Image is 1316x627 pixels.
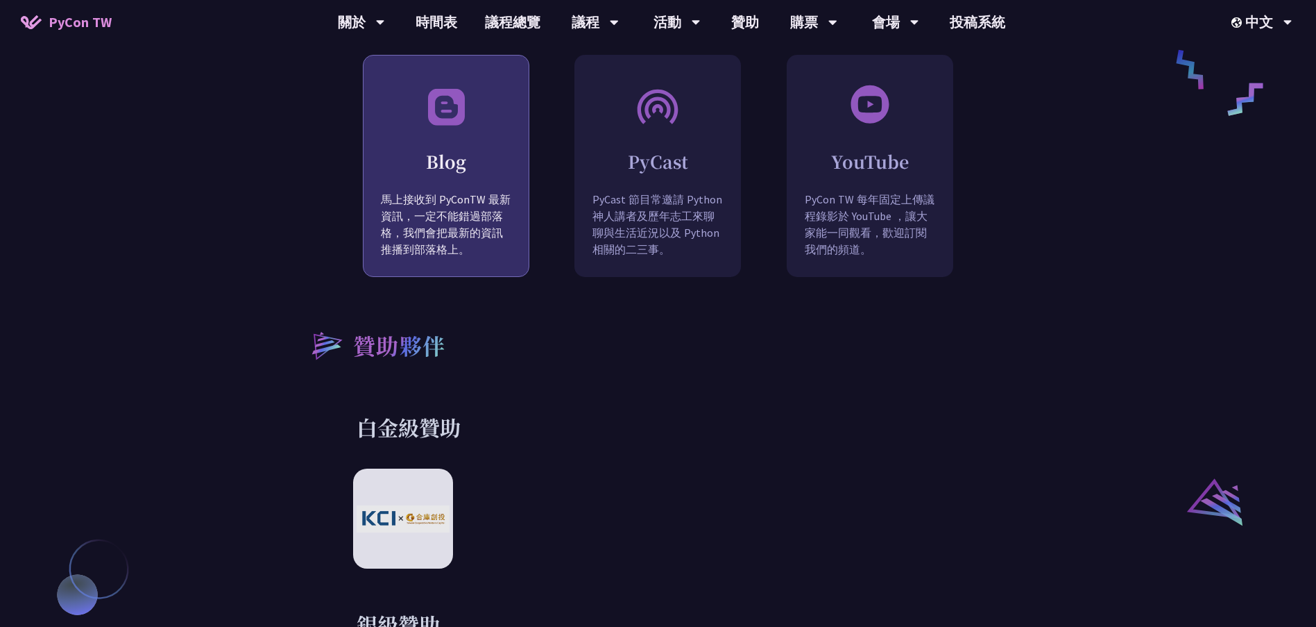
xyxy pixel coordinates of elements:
[787,149,952,174] h2: YouTube
[849,83,891,125] img: svg+xml;base64,PHN2ZyB3aWR0aD0iNjAiIGhlaWdodD0iNjAiIHZpZXdCb3g9IjAgMCA2MCA2MCIgZmlsbD0ibm9uZSIgeG...
[424,83,468,128] img: Blog.348b5bb.svg
[7,5,126,40] a: PyCon TW
[298,319,353,371] img: heading-bullet
[353,328,446,362] h2: 贊助夥伴
[787,191,952,278] p: PyCon TW 每年固定上傳議程錄影於 YouTube ，讓大家能一同觀看，歡迎訂閱我們的頻道。
[364,149,529,174] h2: Blog
[364,191,529,278] p: 馬上接收到 PyConTW 最新資訊，一定不能錯過部落格，我們會把最新的資訊推播到部落格上。
[575,191,740,278] p: PyCast 節目常邀請 Python 神人講者及歷年志工來聊聊與生活近況以及 Python 相關的二三事。
[575,149,740,174] h2: PyCast
[357,413,960,441] h3: 白金級贊助
[635,83,680,128] img: PyCast.bcca2a8.svg
[21,15,42,29] img: Home icon of PyCon TW 2025
[49,12,112,33] span: PyCon TW
[357,505,450,533] img: KCI-Global x TCVC
[1231,17,1245,28] img: Locale Icon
